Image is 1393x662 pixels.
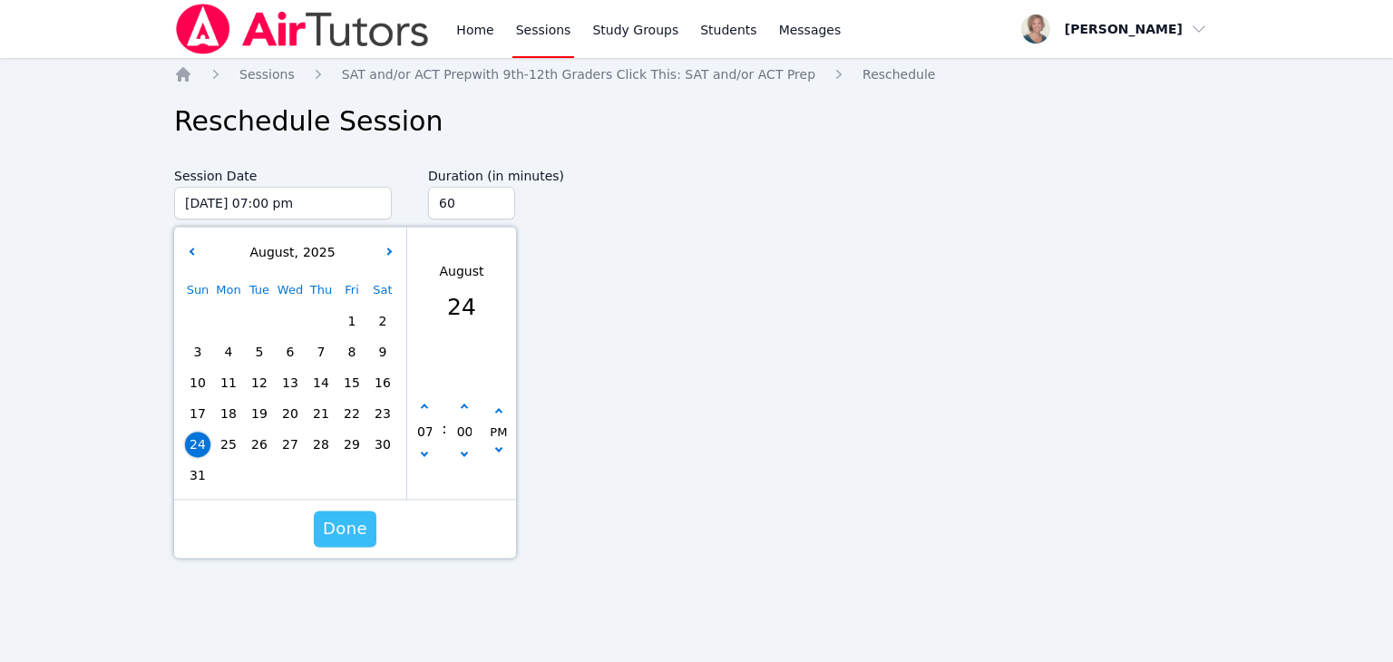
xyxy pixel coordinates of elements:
[306,275,336,306] div: Thu
[182,398,213,429] div: Choose Sunday August 17 of 2025
[174,4,431,54] img: Air Tutors
[244,275,275,306] div: Tue
[244,336,275,367] div: Choose Tuesday August 05 of 2025
[213,306,244,336] div: Choose Monday July 28 of 2025
[275,336,306,367] div: Choose Wednesday August 06 of 2025
[247,432,272,457] span: 26
[336,429,367,460] div: Choose Friday August 29 of 2025
[275,275,306,306] div: Wed
[370,308,395,334] span: 2
[308,339,334,365] span: 7
[244,367,275,398] div: Choose Tuesday August 12 of 2025
[244,460,275,491] div: Choose Tuesday September 02 of 2025
[213,460,244,491] div: Choose Monday September 01 of 2025
[213,336,244,367] div: Choose Monday August 04 of 2025
[336,460,367,491] div: Choose Friday September 05 of 2025
[339,308,365,334] span: 1
[367,429,398,460] div: Choose Saturday August 30 of 2025
[182,336,213,367] div: Choose Sunday August 03 of 2025
[367,336,398,367] div: Choose Saturday August 09 of 2025
[306,429,336,460] div: Choose Thursday August 28 of 2025
[336,336,367,367] div: Choose Friday August 08 of 2025
[428,160,602,187] label: Duration (in minutes)
[862,65,935,83] a: Reschedule
[370,339,395,365] span: 9
[308,432,334,457] span: 28
[278,339,303,365] span: 6
[174,65,1219,83] nav: Breadcrumb
[216,401,241,426] span: 18
[275,367,306,398] div: Choose Wednesday August 13 of 2025
[306,306,336,336] div: Choose Thursday July 31 of 2025
[367,306,398,336] div: Choose Saturday August 02 of 2025
[239,65,295,83] a: Sessions
[244,306,275,336] div: Choose Tuesday July 29 of 2025
[275,429,306,460] div: Choose Wednesday August 27 of 2025
[185,339,210,365] span: 3
[323,516,367,541] span: Done
[213,429,244,460] div: Choose Monday August 25 of 2025
[213,398,244,429] div: Choose Monday August 18 of 2025
[862,67,935,82] span: Reschedule
[367,275,398,306] div: Sat
[247,339,272,365] span: 5
[336,398,367,429] div: Choose Friday August 22 of 2025
[370,370,395,395] span: 16
[275,398,306,429] div: Choose Wednesday August 20 of 2025
[339,432,365,457] span: 29
[174,105,1219,138] h1: Reschedule Session
[244,429,275,460] div: Choose Tuesday August 26 of 2025
[278,432,303,457] span: 27
[306,367,336,398] div: Choose Thursday August 14 of 2025
[367,398,398,429] div: Choose Saturday August 23 of 2025
[336,275,367,306] div: Fri
[275,460,306,491] div: Choose Wednesday September 03 of 2025
[245,243,335,262] div: ,
[182,460,213,491] div: Choose Sunday August 31 of 2025
[182,429,213,460] div: Choose Sunday August 24 of 2025
[306,336,336,367] div: Choose Thursday August 07 of 2025
[185,432,210,457] span: 24
[442,363,446,496] span: :
[216,432,241,457] span: 25
[185,370,210,395] span: 10
[339,370,365,395] span: 15
[336,367,367,398] div: Choose Friday August 15 of 2025
[278,401,303,426] span: 20
[239,67,295,82] span: Sessions
[213,275,244,306] div: Mon
[314,511,376,547] button: Done
[342,65,815,83] a: SAT and/or ACT Prepwith 9th-12th Graders Click This: SAT and/or ACT Prep
[367,460,398,491] div: Choose Saturday September 06 of 2025
[275,306,306,336] div: Choose Wednesday July 30 of 2025
[306,460,336,491] div: Choose Thursday September 04 of 2025
[308,370,334,395] span: 14
[336,306,367,336] div: Choose Friday August 01 of 2025
[216,370,241,395] span: 11
[440,291,484,326] div: 24
[308,401,334,426] span: 21
[213,367,244,398] div: Choose Monday August 11 of 2025
[182,367,213,398] div: Choose Sunday August 10 of 2025
[779,21,842,39] span: Messages
[339,401,365,426] span: 22
[490,423,507,443] div: PM
[370,432,395,457] span: 30
[370,401,395,426] span: 23
[245,245,294,259] span: August
[367,367,398,398] div: Choose Saturday August 16 of 2025
[278,370,303,395] span: 13
[182,306,213,336] div: Choose Sunday July 27 of 2025
[185,462,210,488] span: 31
[342,67,815,82] span: SAT and/or ACT Prep with 9th-12th Graders Click This: SAT and/or ACT Prep
[298,245,336,259] span: 2025
[216,339,241,365] span: 4
[182,275,213,306] div: Sun
[244,398,275,429] div: Choose Tuesday August 19 of 2025
[185,401,210,426] span: 17
[174,160,392,187] label: Session Date
[339,339,365,365] span: 8
[306,398,336,429] div: Choose Thursday August 21 of 2025
[247,401,272,426] span: 19
[440,263,484,282] div: August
